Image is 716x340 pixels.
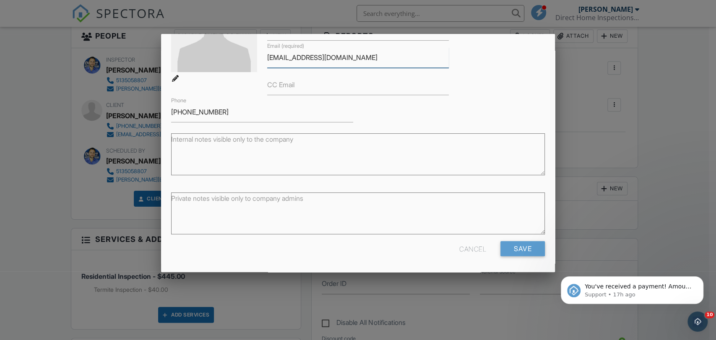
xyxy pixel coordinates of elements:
[687,311,708,332] iframe: Intercom live chat
[267,80,294,89] label: CC Email
[500,241,545,256] input: Save
[548,259,716,317] iframe: Intercom notifications message
[171,135,293,144] label: Internal notes visible only to the company
[36,24,144,123] span: You've received a payment! Amount $694.00 Fee $0.00 Net $694.00 Transaction # pi_3SCTkKK7snlDGpRF...
[267,42,304,50] label: Email (required)
[171,194,303,203] label: Private notes visible only to company admins
[459,241,486,256] div: Cancel
[705,311,714,318] span: 10
[36,32,145,40] p: Message from Support, sent 17h ago
[171,97,186,104] label: Phone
